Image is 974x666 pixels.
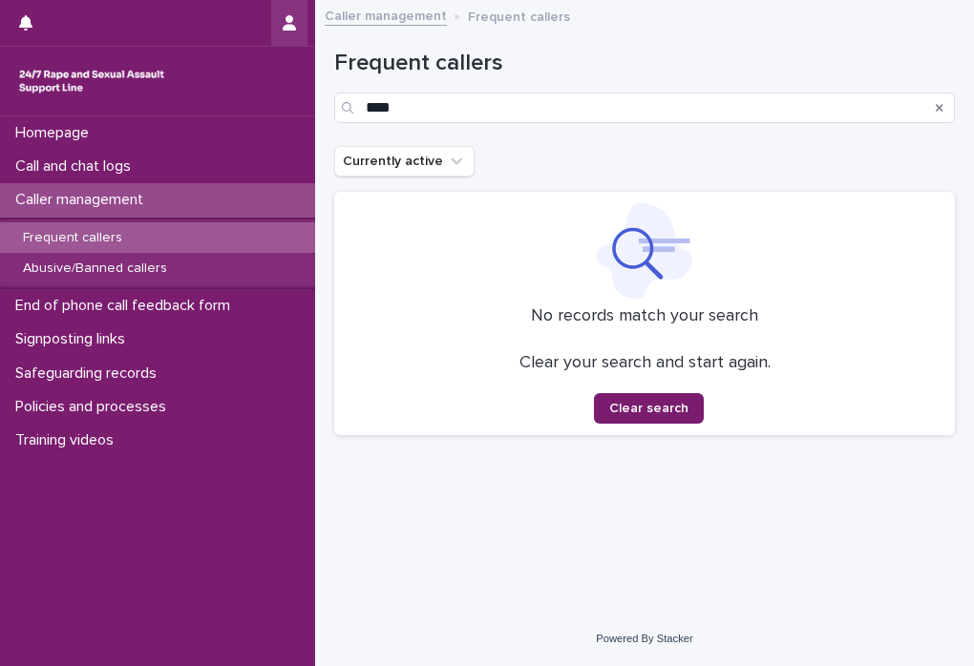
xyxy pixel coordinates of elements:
p: Caller management [8,191,159,209]
p: Homepage [8,124,104,142]
p: Training videos [8,431,129,449]
a: Powered By Stacker [596,633,692,644]
p: Frequent callers [8,230,138,246]
p: Call and chat logs [8,157,146,176]
span: Clear search [609,402,688,415]
p: Policies and processes [8,398,181,416]
p: Signposting links [8,330,140,348]
img: rhQMoQhaT3yELyF149Cw [15,62,168,100]
p: Abusive/Banned callers [8,260,182,277]
button: Clear search [594,393,704,424]
a: Caller management [325,4,447,26]
p: Safeguarding records [8,364,172,383]
button: Currently active [334,146,475,177]
h1: Frequent callers [334,50,955,77]
p: End of phone call feedback form [8,297,245,315]
p: No records match your search [346,306,943,327]
input: Search [334,93,955,123]
p: Clear your search and start again. [519,353,771,374]
p: Frequent callers [468,5,570,26]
